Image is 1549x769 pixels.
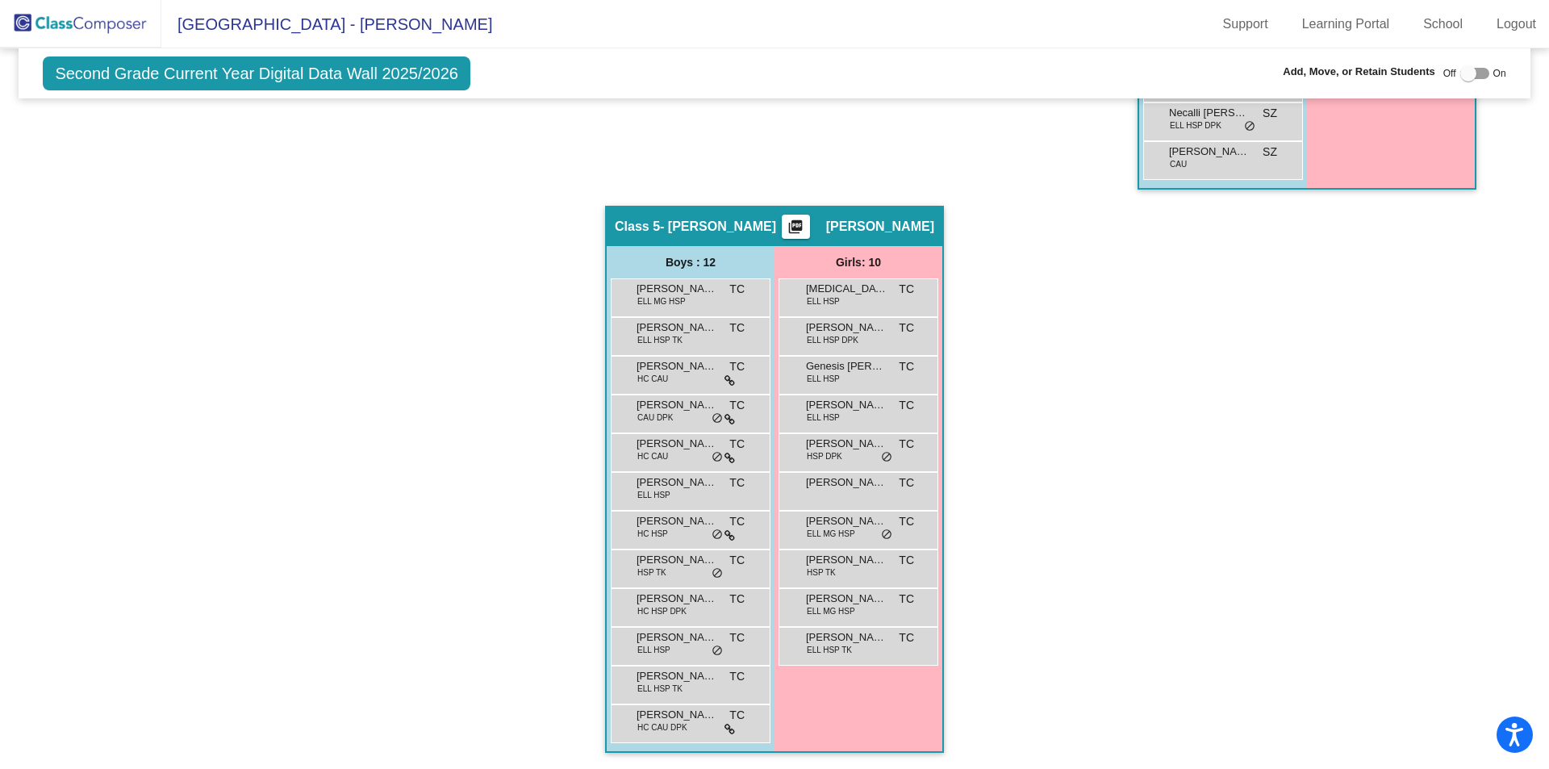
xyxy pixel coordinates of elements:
span: CAU DPK [637,412,673,424]
span: TC [729,397,745,414]
span: do_not_disturb_alt [881,529,892,541]
span: TC [899,320,914,336]
span: TC [729,320,745,336]
mat-icon: picture_as_pdf [786,219,805,241]
span: TC [729,281,745,298]
span: do_not_disturb_alt [712,645,723,658]
span: [GEOGRAPHIC_DATA] - [PERSON_NAME] [161,11,492,37]
span: ELL HSP [637,644,670,656]
span: ELL HSP TK [807,644,852,656]
span: do_not_disturb_alt [712,529,723,541]
span: [PERSON_NAME] Ambrosio De La [PERSON_NAME] [637,629,717,646]
span: [PERSON_NAME] [PERSON_NAME] [637,320,717,336]
span: [MEDICAL_DATA][PERSON_NAME] Cumpl [806,281,887,297]
span: TC [899,474,914,491]
span: HC CAU [637,373,668,385]
a: Support [1210,11,1281,37]
span: [PERSON_NAME] [806,591,887,607]
span: TC [729,436,745,453]
div: Boys : 12 [607,246,774,278]
span: TC [899,358,914,375]
span: ELL MG HSP [807,528,855,540]
span: On [1493,66,1506,81]
span: HSP TK [807,566,836,579]
span: ELL HSP [807,295,840,307]
span: TC [899,281,914,298]
span: [PERSON_NAME] [826,219,934,235]
span: TC [899,436,914,453]
span: ELL HSP TK [637,683,683,695]
span: TC [729,707,745,724]
span: HC CAU DPK [637,721,687,733]
span: TC [729,668,745,685]
span: TC [729,552,745,569]
span: [PERSON_NAME] [637,513,717,529]
span: [PERSON_NAME] [637,707,717,723]
span: TC [729,591,745,608]
span: do_not_disturb_alt [712,567,723,580]
span: - [PERSON_NAME] [660,219,776,235]
span: Off [1443,66,1456,81]
span: CAU [1170,158,1187,170]
a: School [1410,11,1476,37]
span: HSP TK [637,566,666,579]
button: Print Students Details [782,215,810,239]
div: Girls: 10 [774,246,942,278]
span: ELL HSP [637,489,670,501]
span: [PERSON_NAME] [806,629,887,646]
span: [PERSON_NAME] [806,320,887,336]
span: Class 5 [615,219,660,235]
span: [PERSON_NAME] [PERSON_NAME] [637,281,717,297]
span: do_not_disturb_alt [1244,120,1255,133]
span: ELL HSP [807,412,840,424]
span: HSP DPK [807,450,842,462]
span: Second Grade Current Year Digital Data Wall 2025/2026 [43,56,470,90]
span: TC [729,629,745,646]
span: TC [729,474,745,491]
span: SZ [1263,105,1277,122]
span: [PERSON_NAME] [806,552,887,568]
a: Logout [1484,11,1549,37]
span: TC [899,513,914,530]
span: [PERSON_NAME] [1169,144,1250,160]
a: Learning Portal [1289,11,1403,37]
span: do_not_disturb_alt [712,451,723,464]
span: [PERSON_NAME] [637,397,717,413]
span: [PERSON_NAME] [637,552,717,568]
span: [PERSON_NAME] [PERSON_NAME] [637,668,717,684]
span: TC [729,358,745,375]
span: TC [899,552,914,569]
span: [PERSON_NAME] [806,436,887,452]
span: TC [899,629,914,646]
span: [PERSON_NAME] [806,474,887,491]
span: ELL HSP [807,373,840,385]
span: TC [729,513,745,530]
span: [PERSON_NAME] [637,474,717,491]
span: [PERSON_NAME] [806,397,887,413]
span: do_not_disturb_alt [881,451,892,464]
span: TC [899,591,914,608]
span: ELL HSP TK [637,334,683,346]
span: do_not_disturb_alt [712,412,723,425]
span: [PERSON_NAME] [637,591,717,607]
span: HC HSP [637,528,668,540]
span: ELL HSP DPK [807,334,858,346]
span: HC CAU [637,450,668,462]
span: SZ [1263,144,1277,161]
span: [PERSON_NAME] [PERSON_NAME] [806,513,887,529]
span: [PERSON_NAME] Dex [PERSON_NAME] [637,436,717,452]
span: Add, Move, or Retain Students [1283,64,1435,80]
span: ELL MG HSP [637,295,686,307]
span: Necalli [PERSON_NAME] [1169,105,1250,121]
span: ELL MG HSP [807,605,855,617]
span: TC [899,397,914,414]
span: Genesis [PERSON_NAME] [806,358,887,374]
span: ELL HSP DPK [1170,119,1221,132]
span: [PERSON_NAME] [PERSON_NAME] [637,358,717,374]
span: HC HSP DPK [637,605,687,617]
